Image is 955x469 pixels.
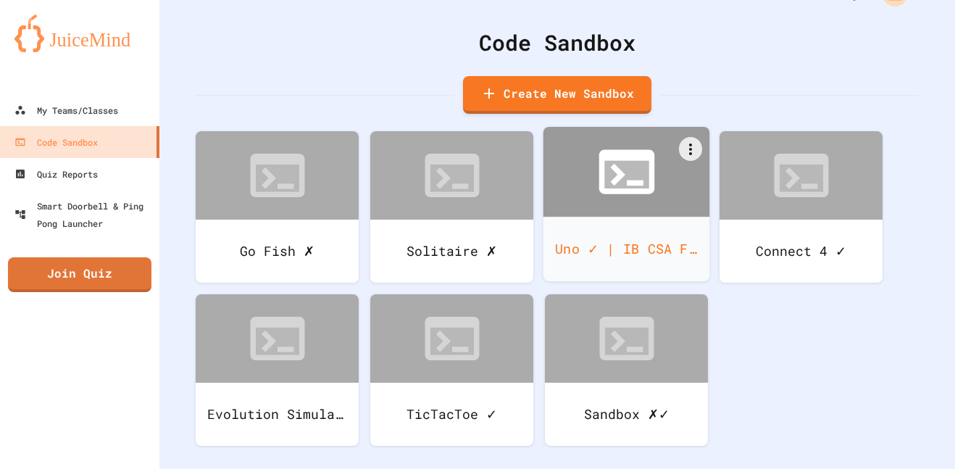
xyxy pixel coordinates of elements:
div: TicTacToe ✓ [370,383,533,446]
div: Sandbox ✗✓ [545,383,708,446]
div: My Teams/Classes [14,101,118,119]
a: Join Quiz [8,257,151,292]
div: Evolution Simulator [196,383,359,446]
a: TicTacToe ✓ [370,294,533,446]
div: Smart Doorbell & Ping Pong Launcher [14,197,154,232]
a: Evolution Simulator [196,294,359,446]
a: Solitaire ✗ [370,131,533,283]
a: Create New Sandbox [463,76,651,114]
div: Go Fish ✗ [196,220,359,283]
a: Uno ✓ | IB CSA Final [543,127,710,281]
div: Solitaire ✗ [370,220,533,283]
div: Code Sandbox [196,26,919,59]
div: Quiz Reports [14,165,98,183]
div: Uno ✓ | IB CSA Final [543,217,710,281]
a: Sandbox ✗✓ [545,294,708,446]
img: logo-orange.svg [14,14,145,52]
div: Connect 4 ✓ [720,220,883,283]
a: Go Fish ✗ [196,131,359,283]
div: Code Sandbox [14,133,98,151]
a: Connect 4 ✓ [720,131,883,283]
